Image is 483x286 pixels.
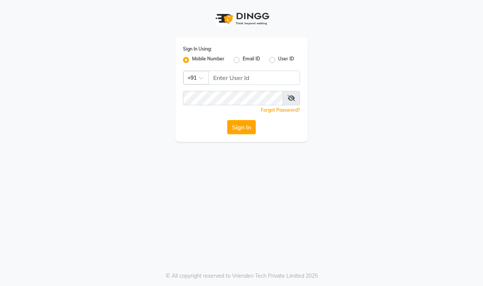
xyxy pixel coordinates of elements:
input: Username [208,71,300,85]
img: logo1.svg [211,8,272,30]
label: Email ID [243,55,260,65]
button: Sign In [227,120,256,134]
label: User ID [278,55,294,65]
input: Username [183,91,283,105]
label: Mobile Number [192,55,225,65]
label: Sign In Using: [183,46,212,52]
a: Forgot Password? [261,107,300,113]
